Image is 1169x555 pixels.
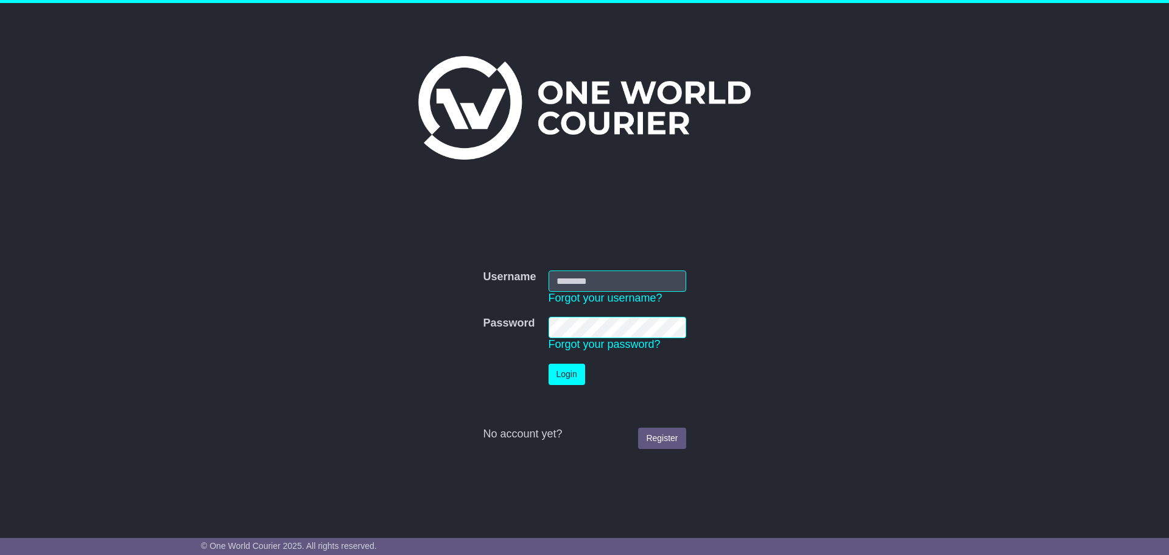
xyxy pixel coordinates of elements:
button: Login [549,364,585,385]
label: Username [483,270,536,284]
a: Register [638,428,686,449]
div: No account yet? [483,428,686,441]
img: One World [418,56,751,160]
a: Forgot your username? [549,292,662,304]
label: Password [483,317,535,330]
span: © One World Courier 2025. All rights reserved. [201,541,377,551]
a: Forgot your password? [549,338,661,350]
